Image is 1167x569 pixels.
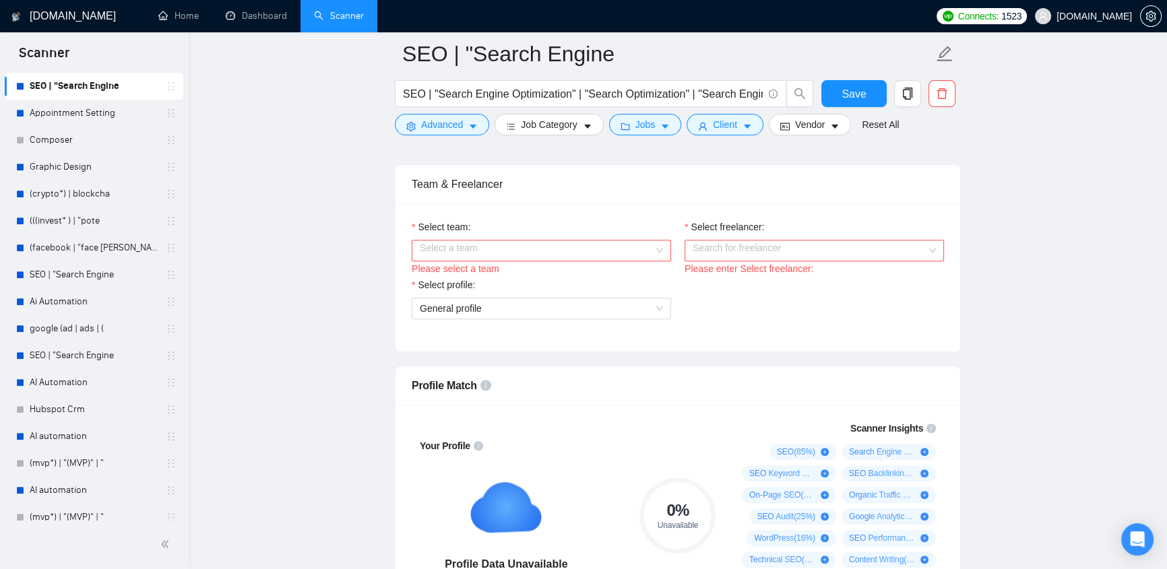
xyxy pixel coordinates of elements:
[406,121,416,131] span: setting
[821,556,829,564] span: plus-circle
[920,556,928,564] span: plus-circle
[166,108,177,119] span: holder
[795,117,825,132] span: Vendor
[30,261,158,288] a: SEO | "Search Engine
[30,477,158,504] a: AI automation
[958,9,999,24] span: Connects:
[749,468,815,479] span: SEO Keyword Research ( 63 %)
[920,448,928,456] span: plus-circle
[468,121,478,131] span: caret-down
[920,512,928,521] span: plus-circle
[842,86,866,102] span: Save
[420,303,482,314] span: General profile
[926,424,936,433] span: info-circle
[749,490,815,500] span: On-Page SEO ( 36 %)
[166,377,177,388] span: holder
[166,135,177,145] span: holder
[849,446,915,457] span: Search Engine Optimization ( 76 %)
[821,448,829,456] span: plus-circle
[412,261,671,276] div: Please select a team
[30,504,158,531] a: (mvp*) | "(MVP)" | "
[30,100,158,127] a: Appointment Setting
[1038,11,1048,21] span: user
[1121,523,1154,556] div: Open Intercom Messenger
[583,121,592,131] span: caret-down
[754,533,815,543] span: WordPress ( 16 %)
[685,220,764,234] label: Select freelancer:
[30,207,158,234] a: (((invest* ) | "pote
[757,511,815,522] span: SEO Audit ( 25 %)
[506,121,515,131] span: bars
[769,90,778,98] span: info-circle
[780,121,790,131] span: idcard
[1140,11,1162,22] a: setting
[849,533,915,543] span: SEO Performance ( 15 %)
[821,469,829,477] span: plus-circle
[635,117,656,132] span: Jobs
[821,491,829,499] span: plus-circle
[849,490,915,500] span: Organic Traffic Growth ( 29 %)
[30,396,158,423] a: Hubspot Crm
[687,114,763,135] button: userClientcaret-down
[786,80,813,107] button: search
[621,121,630,131] span: folder
[1001,9,1021,24] span: 1523
[894,80,921,107] button: copy
[821,534,829,542] span: plus-circle
[418,277,475,292] span: Select profile:
[769,114,851,135] button: idcardVendorcaret-down
[30,369,158,396] a: AI Automation
[920,469,928,477] span: plus-circle
[830,121,840,131] span: caret-down
[166,189,177,199] span: holder
[420,440,470,451] span: Your Profile
[166,81,177,92] span: holder
[158,10,199,22] a: homeHome
[521,117,577,132] span: Job Category
[474,441,483,450] span: info-circle
[166,162,177,172] span: holder
[166,215,177,226] span: holder
[936,45,953,63] span: edit
[402,37,933,71] input: Scanner name...
[821,512,829,521] span: plus-circle
[412,380,477,391] span: Profile Match
[166,269,177,280] span: holder
[30,423,158,450] a: AI automation
[685,261,944,276] div: Please enter Select freelancer:
[30,315,158,342] a: google (ad | ads | (
[226,10,287,22] a: dashboardDashboard
[30,154,158,180] a: Graphic Design
[609,114,682,135] button: folderJobscaret-down
[821,80,887,107] button: Save
[412,220,470,234] label: Select team:
[412,165,944,203] div: Team & Freelancer
[30,342,158,369] a: SEO | "Search Engine
[314,10,364,22] a: searchScanner
[30,234,158,261] a: (facebook | "face [PERSON_NAME]
[166,485,177,496] span: holder
[403,86,763,102] input: Search Freelance Jobs...
[166,296,177,307] span: holder
[166,458,177,469] span: holder
[639,521,716,529] div: Unavailable
[1141,11,1161,22] span: setting
[777,446,815,457] span: SEO ( 85 %)
[421,117,463,132] span: Advanced
[698,121,707,131] span: user
[743,121,752,131] span: caret-down
[862,117,899,132] a: Reset All
[1140,5,1162,27] button: setting
[849,554,915,565] span: Content Writing ( 14 %)
[495,114,603,135] button: barsJob Categorycaret-down
[395,114,489,135] button: settingAdvancedcaret-down
[166,242,177,253] span: holder
[30,288,158,315] a: Ai Automation
[920,491,928,499] span: plus-circle
[920,534,928,542] span: plus-circle
[166,512,177,523] span: holder
[749,554,815,565] span: Technical SEO ( 14 %)
[693,240,926,261] input: Select freelancer:
[11,6,21,28] img: logo
[166,323,177,334] span: holder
